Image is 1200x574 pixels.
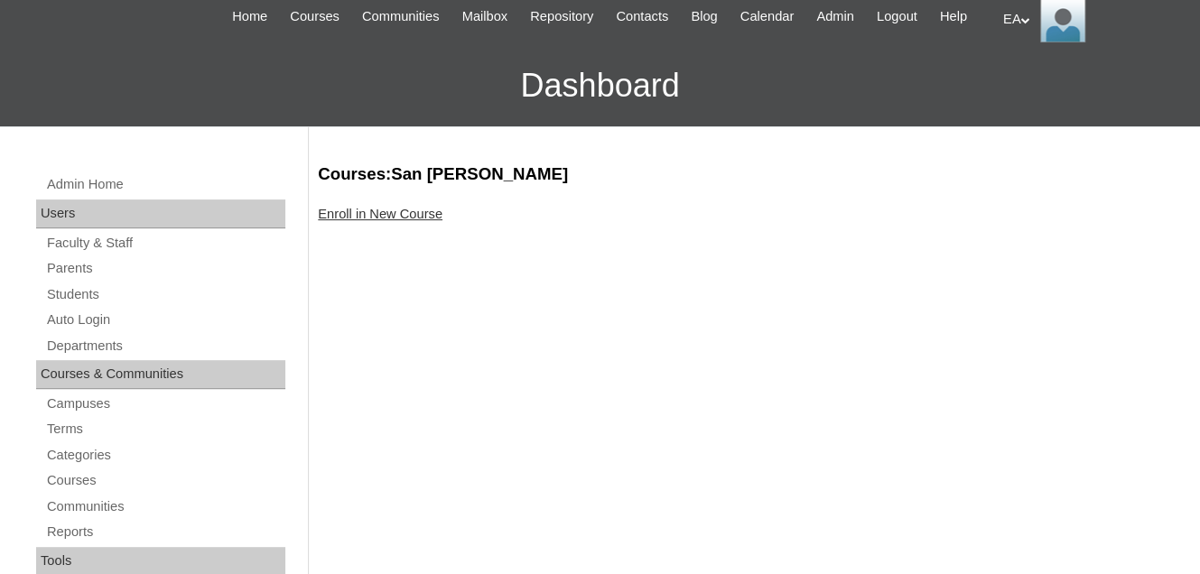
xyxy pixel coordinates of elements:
a: Categories [45,444,285,467]
span: Logout [877,6,917,27]
span: Contacts [616,6,668,27]
a: Courses [281,6,349,27]
a: Students [45,283,285,306]
span: Calendar [740,6,794,27]
a: Departments [45,335,285,357]
a: Communities [353,6,449,27]
a: Reports [45,521,285,543]
span: Admin [816,6,854,27]
a: Calendar [731,6,803,27]
a: Admin [807,6,863,27]
span: Help [940,6,967,27]
a: Contacts [607,6,677,27]
span: Home [232,6,267,27]
span: Blog [691,6,717,27]
a: Home [223,6,276,27]
a: Blog [682,6,726,27]
a: Terms [45,418,285,440]
a: Help [931,6,976,27]
a: Mailbox [453,6,517,27]
span: Courses [290,6,340,27]
a: Auto Login [45,309,285,331]
a: Communities [45,495,285,518]
span: Communities [362,6,440,27]
a: Admin Home [45,173,285,196]
div: Courses & Communities [36,360,285,389]
span: Mailbox [462,6,508,27]
div: Users [36,199,285,228]
a: Repository [521,6,602,27]
a: Faculty & Staff [45,232,285,255]
h3: Dashboard [9,45,1191,126]
span: Repository [530,6,593,27]
a: Courses [45,469,285,492]
a: Enroll in New Course [318,207,442,221]
a: Campuses [45,393,285,415]
h3: Courses:San [PERSON_NAME] [318,162,1182,186]
a: Logout [868,6,926,27]
a: Parents [45,257,285,280]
